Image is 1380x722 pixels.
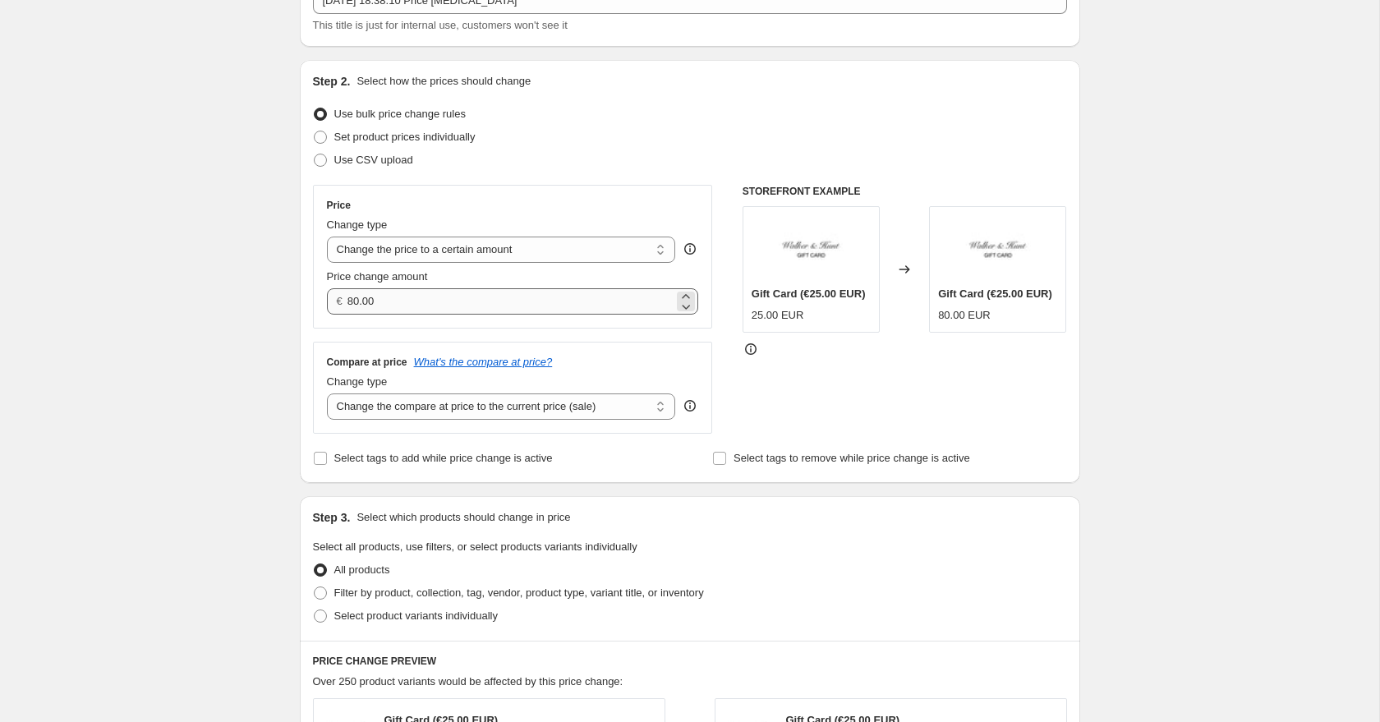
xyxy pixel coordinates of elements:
[682,398,698,414] div: help
[752,287,866,300] span: Gift Card (€25.00 EUR)
[965,215,1031,281] img: GIFT_CARD_80x.jpg
[347,288,674,315] input: 80.00
[327,218,388,231] span: Change type
[334,609,498,622] span: Select product variants individually
[334,563,390,576] span: All products
[356,73,531,90] p: Select how the prices should change
[334,108,466,120] span: Use bulk price change rules
[682,241,698,257] div: help
[938,307,991,324] div: 80.00 EUR
[327,199,351,212] h3: Price
[334,452,553,464] span: Select tags to add while price change is active
[313,509,351,526] h2: Step 3.
[337,295,343,307] span: €
[778,215,844,281] img: GIFT_CARD_80x.jpg
[313,655,1067,668] h6: PRICE CHANGE PREVIEW
[414,356,553,368] button: What's the compare at price?
[327,270,428,283] span: Price change amount
[752,307,804,324] div: 25.00 EUR
[356,509,570,526] p: Select which products should change in price
[313,73,351,90] h2: Step 2.
[334,131,476,143] span: Set product prices individually
[334,154,413,166] span: Use CSV upload
[313,540,637,553] span: Select all products, use filters, or select products variants individually
[938,287,1052,300] span: Gift Card (€25.00 EUR)
[743,185,1067,198] h6: STOREFRONT EXAMPLE
[313,675,623,688] span: Over 250 product variants would be affected by this price change:
[334,586,704,599] span: Filter by product, collection, tag, vendor, product type, variant title, or inventory
[327,356,407,369] h3: Compare at price
[734,452,970,464] span: Select tags to remove while price change is active
[327,375,388,388] span: Change type
[313,19,568,31] span: This title is just for internal use, customers won't see it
